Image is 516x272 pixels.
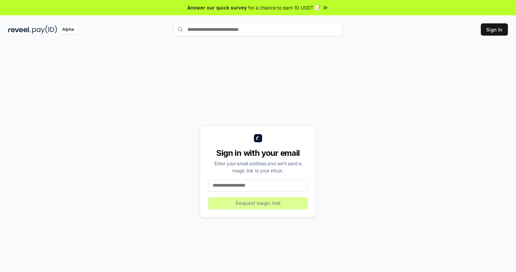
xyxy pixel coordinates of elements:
div: Enter your email address and we’ll send a magic link to your inbox. [208,160,308,174]
div: Sign in with your email [208,148,308,159]
span: for a chance to earn 10 USDT 📝 [248,4,321,11]
img: reveel_dark [8,25,31,34]
span: Answer our quick survey [187,4,247,11]
button: Sign In [481,23,508,36]
img: logo_small [254,134,262,142]
img: pay_id [32,25,57,34]
div: Alpha [58,25,77,34]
